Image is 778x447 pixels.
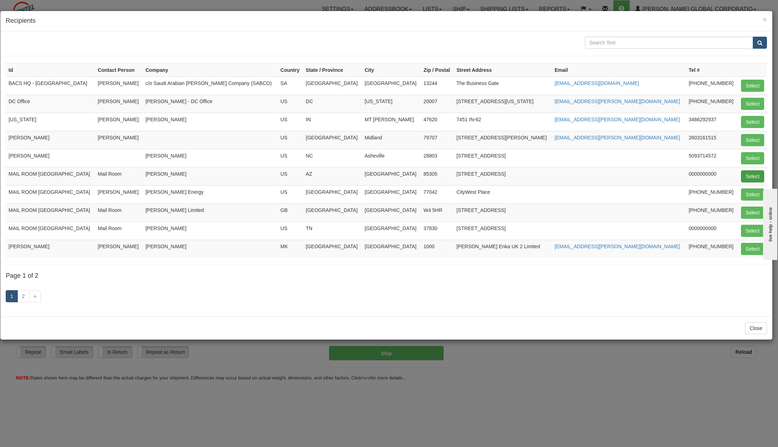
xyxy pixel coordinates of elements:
[686,95,737,113] td: [PHONE_NUMBER]
[17,290,30,302] a: 2
[6,290,18,302] a: 1
[6,167,95,185] td: MAIL ROOM [GEOGRAPHIC_DATA]
[741,80,764,92] button: Select
[741,207,764,219] button: Select
[143,167,277,185] td: [PERSON_NAME]
[6,149,95,167] td: [PERSON_NAME]
[741,170,764,182] button: Select
[686,113,737,131] td: 3466292937
[6,240,95,258] td: [PERSON_NAME]
[686,203,737,222] td: [PHONE_NUMBER]
[762,187,777,260] iframe: chat widget
[277,240,303,258] td: MK
[5,6,66,11] div: live help - online
[420,113,454,131] td: 47620
[741,225,764,237] button: Select
[303,76,362,95] td: [GEOGRAPHIC_DATA]
[143,240,277,258] td: [PERSON_NAME]
[277,222,303,240] td: US
[143,222,277,240] td: [PERSON_NAME]
[362,222,420,240] td: [GEOGRAPHIC_DATA]
[6,272,767,280] h4: Page 1 of 2
[6,203,95,222] td: MAIL ROOM [GEOGRAPHIC_DATA]
[277,95,303,113] td: US
[6,185,95,203] td: MAIL ROOM [GEOGRAPHIC_DATA]
[6,131,95,149] td: [PERSON_NAME]
[303,113,362,131] td: IN
[6,113,95,131] td: [US_STATE]
[454,149,552,167] td: [STREET_ADDRESS]
[95,240,143,258] td: [PERSON_NAME]
[362,113,420,131] td: MT [PERSON_NAME]
[420,131,454,149] td: 79707
[420,167,454,185] td: 85305
[303,95,362,113] td: DC
[143,203,277,222] td: [PERSON_NAME] Limited
[6,76,95,95] td: BACS HQ - [GEOGRAPHIC_DATA]
[555,80,639,86] a: [EMAIL_ADDRESS][DOMAIN_NAME]
[686,240,737,258] td: [PHONE_NUMBER]
[277,76,303,95] td: SA
[454,240,552,258] td: [PERSON_NAME] Enka UK 2 Limited
[454,185,552,203] td: CityWest Place
[362,240,420,258] td: [GEOGRAPHIC_DATA]
[95,222,143,240] td: Mail Room
[741,134,764,146] button: Select
[420,63,454,76] th: Zip / Postal
[741,116,764,128] button: Select
[303,203,362,222] td: [GEOGRAPHIC_DATA]
[555,99,680,104] a: [EMAIL_ADDRESS][PERSON_NAME][DOMAIN_NAME]
[741,243,764,255] button: Select
[362,95,420,113] td: [US_STATE]
[420,240,454,258] td: 1000
[745,322,767,334] button: Close
[143,95,277,113] td: [PERSON_NAME] - DC Office
[686,76,737,95] td: [PHONE_NUMBER]
[277,63,303,76] th: Country
[6,63,95,76] th: Id
[454,131,552,149] td: [STREET_ADDRESS][PERSON_NAME]
[454,113,552,131] td: 7451 IN-62
[362,76,420,95] td: [GEOGRAPHIC_DATA]
[95,185,143,203] td: [PERSON_NAME]
[420,185,454,203] td: 77042
[686,63,737,76] th: Tel #
[454,63,552,76] th: Street Address
[95,113,143,131] td: [PERSON_NAME]
[95,63,143,76] th: Contact Person
[143,63,277,76] th: Company
[585,37,753,49] input: Search Text
[420,95,454,113] td: 20007
[555,244,680,249] a: [EMAIL_ADDRESS][PERSON_NAME][DOMAIN_NAME]
[6,222,95,240] td: MAIL ROOM [GEOGRAPHIC_DATA]
[303,149,362,167] td: NC
[741,98,764,110] button: Select
[303,185,362,203] td: [GEOGRAPHIC_DATA]
[420,149,454,167] td: 28803
[454,222,552,240] td: [STREET_ADDRESS]
[686,131,737,149] td: 2603161515
[277,185,303,203] td: US
[454,167,552,185] td: [STREET_ADDRESS]
[362,185,420,203] td: [GEOGRAPHIC_DATA]
[95,131,143,149] td: [PERSON_NAME]
[303,222,362,240] td: TN
[362,167,420,185] td: [GEOGRAPHIC_DATA]
[303,63,362,76] th: State / Province
[143,185,277,203] td: [PERSON_NAME] Energy
[362,63,420,76] th: City
[362,149,420,167] td: Asheville
[686,167,737,185] td: 0000000000
[686,185,737,203] td: [PHONE_NUMBER]
[277,113,303,131] td: US
[6,16,767,26] h4: Recipients
[454,76,552,95] td: The Business Gate
[420,222,454,240] td: 37830
[741,152,764,164] button: Select
[686,149,737,167] td: 5093714572
[143,149,277,167] td: [PERSON_NAME]
[143,76,277,95] td: c/o Saudi Arabian [PERSON_NAME] Company (SABCO)
[552,63,686,76] th: Email
[277,203,303,222] td: GB
[95,95,143,113] td: [PERSON_NAME]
